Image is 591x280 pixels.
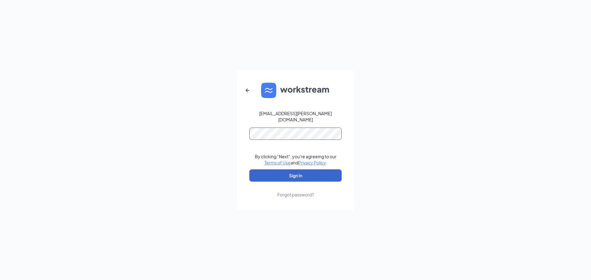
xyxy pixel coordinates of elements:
button: ArrowLeftNew [240,83,255,98]
button: Sign In [249,169,342,182]
div: By clicking "Next", you're agreeing to our and . [255,153,336,166]
a: Forgot password? [277,182,314,198]
div: Forgot password? [277,191,314,198]
a: Terms of Use [264,160,291,165]
a: Privacy Policy [298,160,326,165]
img: WS logo and Workstream text [261,83,330,98]
div: [EMAIL_ADDRESS][PERSON_NAME][DOMAIN_NAME] [249,110,342,123]
svg: ArrowLeftNew [244,87,251,94]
